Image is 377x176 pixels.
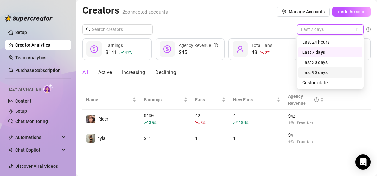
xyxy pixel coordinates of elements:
div: Agency Revenue [179,42,218,49]
a: Purchase Subscription [15,65,66,75]
th: Earnings [140,90,191,110]
div: Open Intercom Messenger [355,154,371,170]
span: fall [260,50,264,55]
th: New Fans [229,90,284,110]
span: Izzy AI Chatter [9,86,41,92]
div: Custom date [298,78,362,88]
span: rise [233,120,238,125]
span: setting [282,9,286,14]
span: 35 % [149,119,156,125]
img: AI Chatter [43,84,53,93]
span: 47 % [125,49,132,55]
span: 2 % [265,49,270,55]
a: Setup [15,109,27,114]
div: Custom date [302,79,359,86]
span: fall [195,120,200,125]
span: tyla [98,136,105,141]
span: user [236,45,244,53]
div: Increasing [122,69,145,76]
span: 100 % [238,119,248,125]
span: New Fans [233,96,275,103]
th: Fans [191,90,229,110]
span: 40 % from Net [288,139,324,145]
span: info-circle [366,27,371,32]
span: Earnings [105,43,123,48]
span: 5 % [200,119,205,125]
a: Chat Monitoring [15,119,48,124]
div: All [82,69,88,76]
div: 42 [195,112,226,126]
img: Rider [86,115,95,123]
div: 1 [233,135,280,142]
div: 1 [195,135,226,142]
span: Name [86,96,131,103]
span: 2 connected accounts [122,9,168,15]
div: Last 30 days [302,59,359,66]
div: Agency Revenue [288,93,319,107]
span: Chat Copilot [15,145,60,155]
span: search [86,27,91,32]
span: 40 % from Net [288,120,324,126]
span: dollar-circle [90,45,98,53]
span: Manage Accounts [289,9,325,14]
span: Rider [98,116,108,122]
a: Team Analytics [15,55,46,60]
span: $ 4 [288,132,324,139]
div: Last 24 hours [302,39,359,46]
span: question-circle [314,93,319,107]
div: $ 130 [144,112,188,126]
span: $ 42 [288,113,324,120]
span: + Add Account [337,9,366,14]
span: calendar [356,28,360,31]
div: Last 90 days [302,69,359,76]
div: Last 7 days [298,47,362,57]
span: Automations [15,132,60,142]
span: rise [119,50,124,55]
a: Setup [15,30,27,35]
div: Last 90 days [298,67,362,78]
span: Last 7 days [301,25,360,34]
a: Content [15,98,31,104]
div: Last 7 days [302,49,359,56]
div: 43 [252,49,272,56]
a: Discover Viral Videos [15,164,58,169]
input: Search creators [92,26,144,33]
button: Manage Accounts [277,7,330,17]
img: tyla [86,134,95,143]
th: Name [82,90,140,110]
span: rise [144,120,148,125]
span: Total Fans [252,43,272,48]
a: Creator Analytics [15,40,66,50]
div: Declining [155,69,176,76]
div: 4 [233,112,280,126]
span: thunderbolt [8,135,13,140]
span: dollar-circle [163,45,171,53]
div: $ 11 [144,135,188,142]
button: + Add Account [332,7,371,17]
div: $141 [105,49,132,56]
img: logo-BBDzfeDw.svg [5,15,53,22]
span: $45 [179,49,218,56]
div: Last 24 hours [298,37,362,47]
h2: Creators [82,4,168,16]
span: Fans [195,96,220,103]
span: Earnings [144,96,182,103]
img: Chat Copilot [8,148,12,152]
span: question-circle [214,42,218,49]
div: Active [98,69,112,76]
div: Last 30 days [298,57,362,67]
